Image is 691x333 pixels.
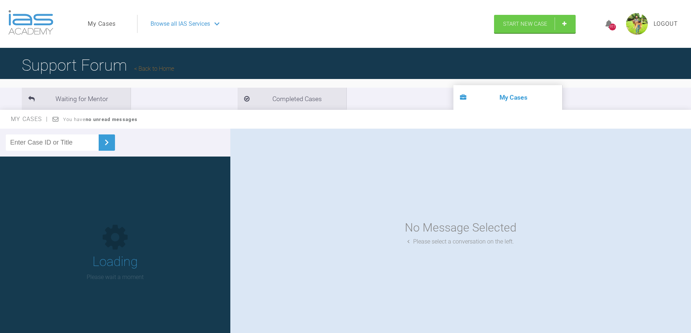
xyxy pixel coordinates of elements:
[453,85,562,110] li: My Cases
[503,21,547,27] span: Start New Case
[87,272,144,282] p: Please wait a moment
[494,15,576,33] a: Start New Case
[11,116,48,122] span: My Cases
[134,65,174,72] a: Back to Home
[22,53,174,78] h1: Support Forum
[8,10,53,35] img: logo-light.3e3ef733.png
[609,24,616,30] div: 911
[6,134,99,151] input: Enter Case ID or Title
[407,237,514,246] div: Please select a conversation on the left.
[88,19,116,29] a: My Cases
[626,13,648,35] img: profile.png
[405,218,517,237] div: No Message Selected
[86,117,137,122] strong: no unread messages
[63,117,137,122] span: You have
[151,19,210,29] span: Browse all IAS Services
[101,137,112,148] img: chevronRight.28bd32b0.svg
[22,88,131,110] li: Waiting for Mentor
[654,19,678,29] a: Logout
[92,251,138,272] h1: Loading
[238,88,346,110] li: Completed Cases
